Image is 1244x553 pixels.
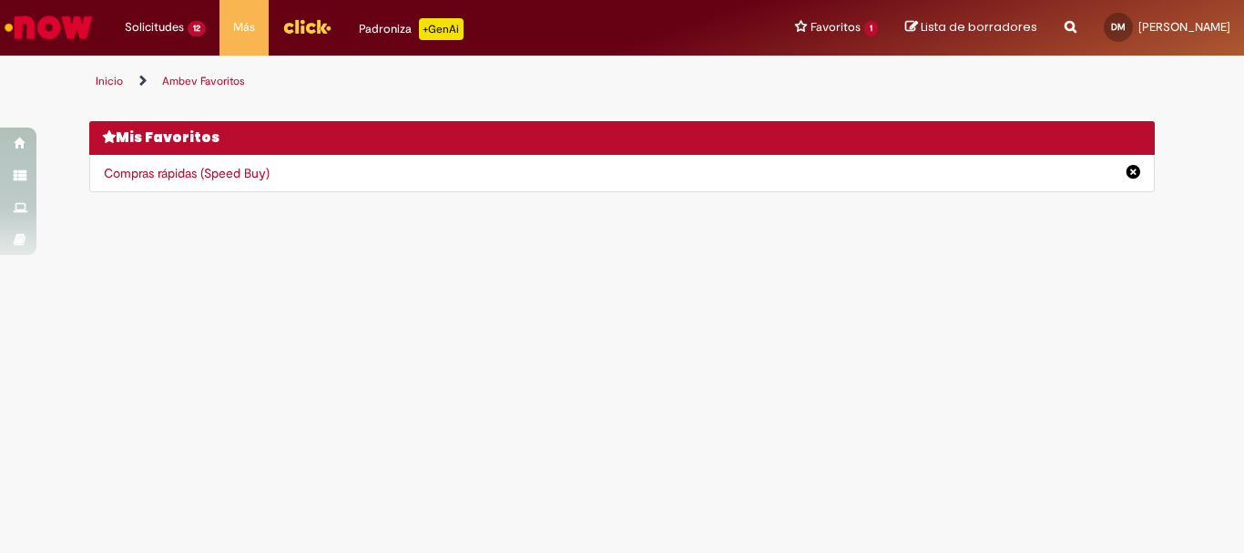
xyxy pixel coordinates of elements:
ul: Rutas de acceso a la página [89,65,1155,98]
span: Favoritos [811,18,861,36]
a: Lista de borradores [905,19,1037,36]
a: Compras rápidas (Speed Buy) [104,165,270,181]
img: click_logo_yellow_360x200.png [282,13,331,40]
span: 12 [188,21,206,36]
a: Inicio [96,74,123,88]
img: ServiceNow [2,9,96,46]
p: +GenAi [419,18,464,40]
span: Lista de borradores [921,18,1037,36]
a: Ambev Favoritos [162,74,245,88]
span: 1 [864,21,878,36]
span: [PERSON_NAME] [1138,19,1230,35]
span: Más [233,18,255,36]
span: Mis Favoritos [116,128,219,147]
span: DM [1111,21,1126,33]
span: Solicitudes [125,18,184,36]
div: Padroniza [359,18,464,40]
